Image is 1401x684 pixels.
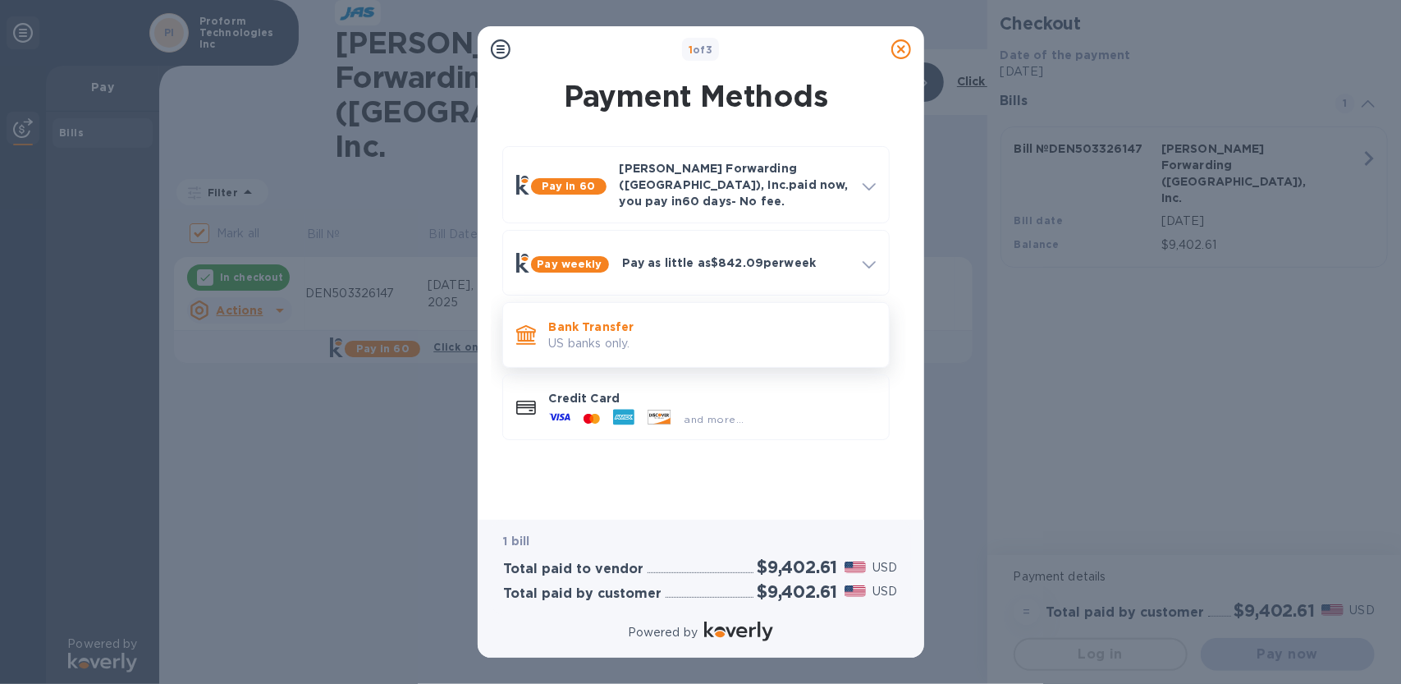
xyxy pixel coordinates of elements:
[499,79,893,113] h1: Payment Methods
[757,581,837,602] h2: $9,402.61
[845,562,867,573] img: USD
[622,255,849,271] p: Pay as little as $842.09 per week
[845,585,867,597] img: USD
[704,622,773,641] img: Logo
[504,562,644,577] h3: Total paid to vendor
[549,335,876,352] p: US banks only.
[549,390,876,406] p: Credit Card
[620,160,849,209] p: [PERSON_NAME] Forwarding ([GEOGRAPHIC_DATA]), Inc. paid now, you pay in 60 days - No fee.
[628,624,698,641] p: Powered by
[872,559,897,576] p: USD
[542,180,595,192] b: Pay in 60
[684,413,744,425] span: and more...
[504,586,662,602] h3: Total paid by customer
[689,44,713,56] b: of 3
[757,557,837,577] h2: $9,402.61
[689,44,693,56] span: 1
[872,583,897,600] p: USD
[549,319,876,335] p: Bank Transfer
[538,258,602,270] b: Pay weekly
[504,535,530,548] b: 1 bill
